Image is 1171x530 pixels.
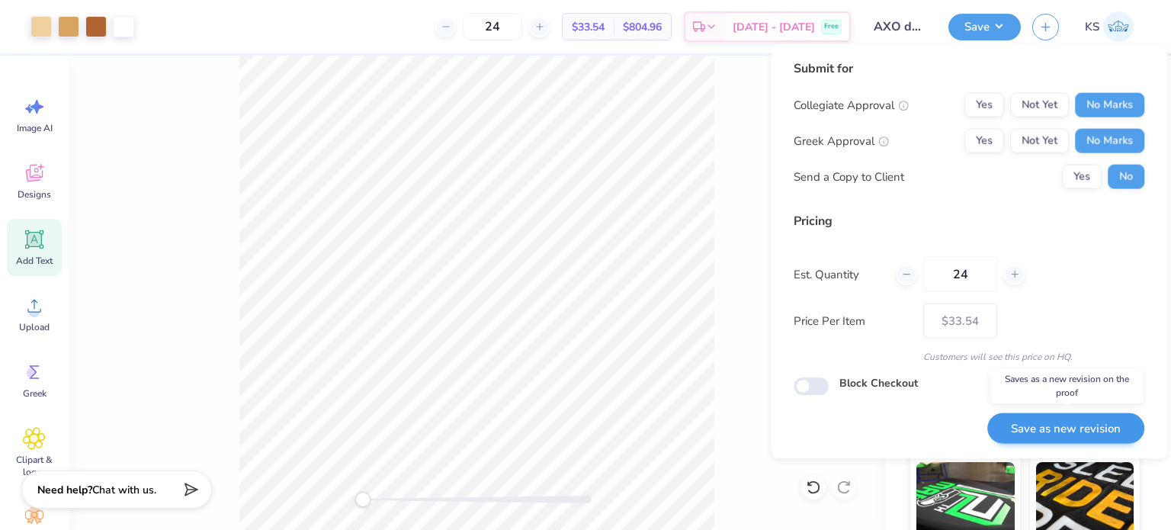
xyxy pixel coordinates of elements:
[18,188,51,201] span: Designs
[9,454,59,478] span: Clipart & logos
[23,387,47,400] span: Greek
[1085,18,1099,36] span: KS
[1010,93,1069,117] button: Not Yet
[794,59,1144,78] div: Submit for
[1103,11,1134,42] img: Karun Salgotra
[1075,129,1144,153] button: No Marks
[1078,11,1141,42] a: KS
[355,492,371,507] div: Accessibility label
[733,19,815,35] span: [DATE] - [DATE]
[1108,165,1144,189] button: No
[964,93,1004,117] button: Yes
[964,129,1004,153] button: Yes
[991,368,1144,403] div: Saves as a new revision on the proof
[923,257,997,292] input: – –
[839,375,918,391] label: Block Checkout
[948,14,1021,40] button: Save
[1062,165,1102,189] button: Yes
[19,321,50,333] span: Upload
[1010,129,1069,153] button: Not Yet
[862,11,937,42] input: Untitled Design
[17,122,53,134] span: Image AI
[794,96,909,114] div: Collegiate Approval
[794,350,1144,364] div: Customers will see this price on HQ.
[794,265,884,283] label: Est. Quantity
[794,168,904,185] div: Send a Copy to Client
[1075,93,1144,117] button: No Marks
[987,413,1144,444] button: Save as new revision
[824,21,839,32] span: Free
[794,312,912,329] label: Price Per Item
[794,212,1144,230] div: Pricing
[16,255,53,267] span: Add Text
[92,483,156,497] span: Chat with us.
[794,132,889,149] div: Greek Approval
[623,19,662,35] span: $804.96
[572,19,605,35] span: $33.54
[37,483,92,497] strong: Need help?
[463,13,522,40] input: – –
